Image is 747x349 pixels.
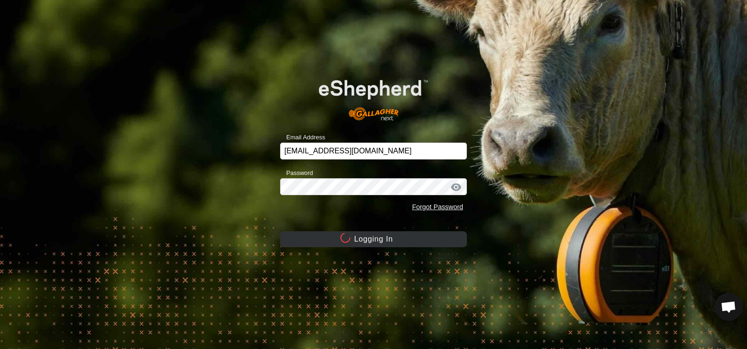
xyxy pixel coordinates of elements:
[280,231,467,247] button: Logging In
[280,143,467,159] input: Email Address
[715,293,743,321] a: Open chat
[299,64,448,128] img: E-shepherd Logo
[280,168,313,178] label: Password
[412,203,463,211] a: Forgot Password
[280,133,325,142] label: Email Address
